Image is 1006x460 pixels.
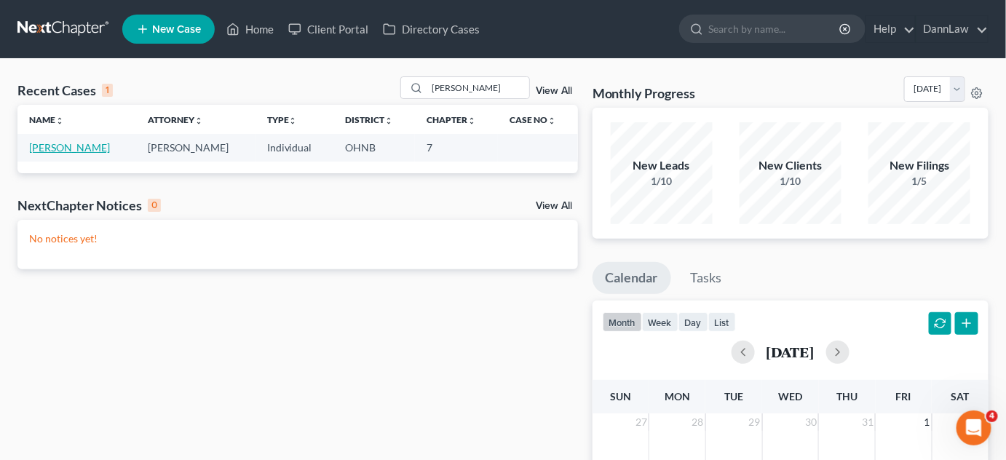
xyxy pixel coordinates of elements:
[740,157,841,174] div: New Clients
[896,390,911,402] span: Fri
[536,86,572,96] a: View All
[868,174,970,189] div: 1/5
[986,411,998,422] span: 4
[923,413,932,431] span: 1
[678,262,735,294] a: Tasks
[804,413,818,431] span: 30
[593,84,696,102] h3: Monthly Progress
[836,390,858,402] span: Thu
[593,262,671,294] a: Calendar
[678,312,708,332] button: day
[29,141,110,154] a: [PERSON_NAME]
[951,390,970,402] span: Sat
[345,114,393,125] a: Districtunfold_more
[916,16,988,42] a: DannLaw
[148,199,161,212] div: 0
[152,24,201,35] span: New Case
[194,116,203,125] i: unfold_more
[778,390,802,402] span: Wed
[665,390,690,402] span: Mon
[740,174,841,189] div: 1/10
[634,413,649,431] span: 27
[868,157,970,174] div: New Filings
[536,201,572,211] a: View All
[289,116,298,125] i: unfold_more
[603,312,642,332] button: month
[55,116,64,125] i: unfold_more
[866,16,915,42] a: Help
[333,134,415,161] td: OHNB
[860,413,875,431] span: 31
[427,77,529,98] input: Search by name...
[219,16,281,42] a: Home
[767,344,815,360] h2: [DATE]
[415,134,498,161] td: 7
[29,231,566,246] p: No notices yet!
[17,82,113,99] div: Recent Cases
[957,411,991,445] iframe: Intercom live chat
[724,390,743,402] span: Tue
[281,16,376,42] a: Client Portal
[384,116,393,125] i: unfold_more
[427,114,476,125] a: Chapterunfold_more
[610,390,631,402] span: Sun
[611,174,713,189] div: 1/10
[102,84,113,97] div: 1
[691,413,705,431] span: 28
[467,116,476,125] i: unfold_more
[256,134,333,161] td: Individual
[148,114,203,125] a: Attorneyunfold_more
[642,312,678,332] button: week
[547,116,556,125] i: unfold_more
[267,114,298,125] a: Typeunfold_more
[708,312,736,332] button: list
[611,157,713,174] div: New Leads
[708,15,841,42] input: Search by name...
[376,16,487,42] a: Directory Cases
[748,413,762,431] span: 29
[510,114,556,125] a: Case Nounfold_more
[17,197,161,214] div: NextChapter Notices
[29,114,64,125] a: Nameunfold_more
[136,134,255,161] td: [PERSON_NAME]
